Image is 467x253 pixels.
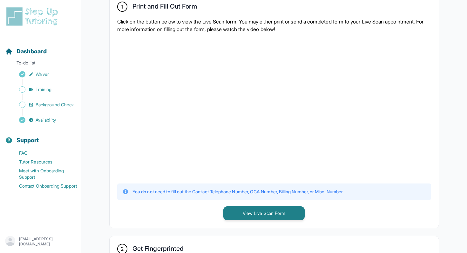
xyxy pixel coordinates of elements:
[36,71,49,77] span: Waiver
[5,157,81,166] a: Tutor Resources
[36,86,52,93] span: Training
[5,6,62,27] img: logo
[19,236,76,247] p: [EMAIL_ADDRESS][DOMAIN_NAME]
[3,126,78,147] button: Support
[36,117,56,123] span: Availability
[5,100,81,109] a: Background Check
[223,206,305,220] button: View Live Scan Form
[3,37,78,58] button: Dashboard
[132,3,197,13] h2: Print and Fill Out Form
[117,18,431,33] p: Click on the button below to view the Live Scan form. You may either print or send a completed fo...
[3,60,78,69] p: To-do list
[17,47,47,56] span: Dashboard
[5,116,81,124] a: Availability
[5,182,81,190] a: Contact Onboarding Support
[121,3,123,10] span: 1
[117,38,340,177] iframe: YouTube video player
[5,47,47,56] a: Dashboard
[223,210,305,216] a: View Live Scan Form
[121,245,124,253] span: 2
[5,70,81,79] a: Waiver
[17,136,39,145] span: Support
[132,189,343,195] p: You do not need to fill out the Contact Telephone Number, OCA Number, Billing Number, or Misc. Nu...
[5,236,76,247] button: [EMAIL_ADDRESS][DOMAIN_NAME]
[5,166,81,182] a: Meet with Onboarding Support
[5,149,81,157] a: FAQ
[5,85,81,94] a: Training
[36,102,74,108] span: Background Check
